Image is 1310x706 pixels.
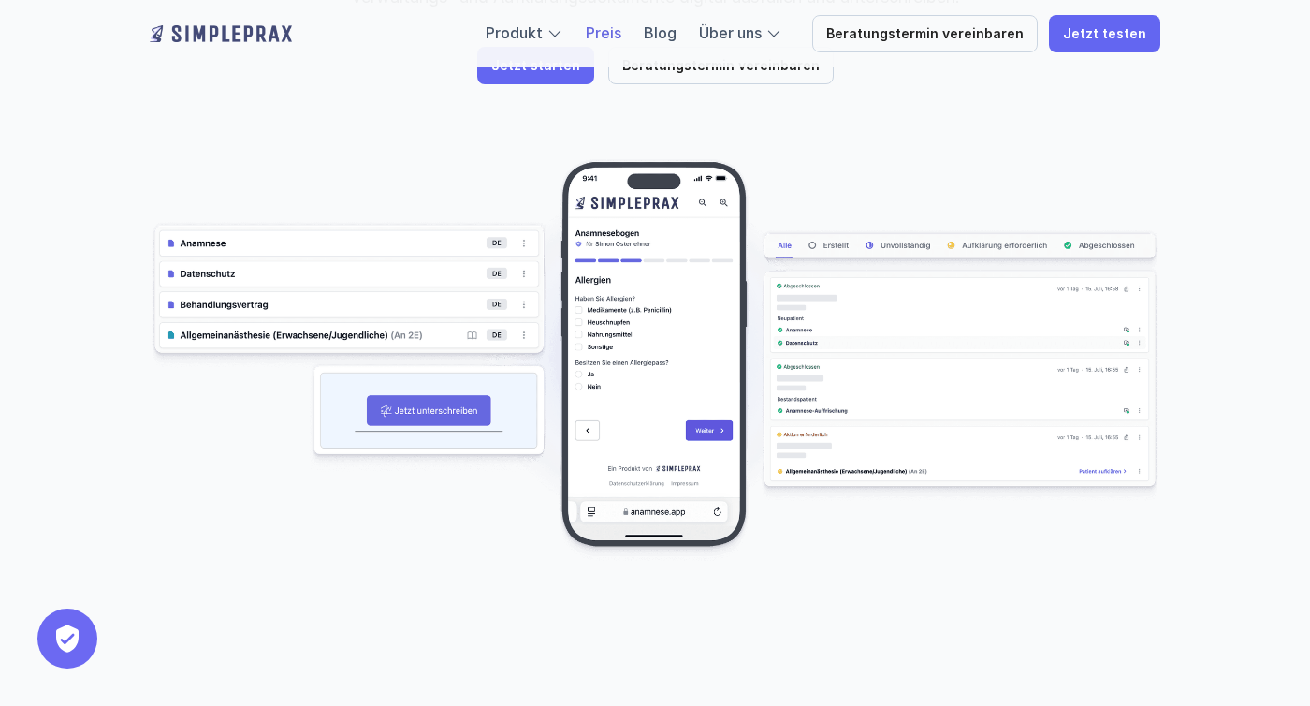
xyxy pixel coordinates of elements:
img: Beispielscreenshots aus der Simpleprax Anwendung [150,159,1160,562]
p: Beratungstermin vereinbaren [826,26,1024,42]
a: Über uns [699,23,762,42]
a: Preis [586,23,621,42]
a: Blog [644,23,677,42]
p: Jetzt testen [1063,26,1146,42]
a: Jetzt testen [1049,15,1160,52]
a: Produkt [486,23,543,42]
a: Beratungstermin vereinbaren [812,15,1038,52]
